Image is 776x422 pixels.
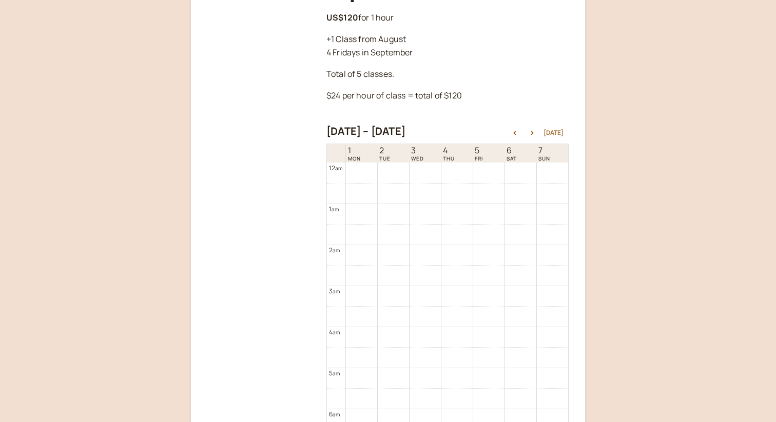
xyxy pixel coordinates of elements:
a: September 3, 2025 [409,145,426,163]
span: THU [443,155,455,162]
span: 7 [538,146,550,155]
p: +1 Class from August 4 Fridays in September [326,33,569,59]
a: September 7, 2025 [536,145,552,163]
span: 1 [348,146,361,155]
span: am [333,411,340,418]
span: WED [411,155,424,162]
span: 6 [507,146,517,155]
p: for 1 hour [326,11,569,25]
span: 5 [475,146,483,155]
span: am [333,329,340,336]
a: September 2, 2025 [377,145,393,163]
p: $24 per hour of class = total of $120 [326,89,569,103]
span: 2 [379,146,391,155]
a: September 6, 2025 [505,145,519,163]
span: 3 [411,146,424,155]
p: Total of 5 classes. [326,68,569,81]
button: [DATE] [544,129,564,136]
div: 2 [329,245,340,255]
div: 4 [329,327,340,337]
span: am [333,288,340,295]
h2: [DATE] – [DATE] [326,125,405,137]
b: US$120 [326,12,358,23]
span: SUN [538,155,550,162]
span: am [333,370,340,377]
span: TUE [379,155,391,162]
span: 4 [443,146,455,155]
a: September 4, 2025 [441,145,457,163]
div: 5 [329,368,340,378]
span: am [335,165,342,172]
a: September 1, 2025 [346,145,363,163]
span: MON [348,155,361,162]
span: am [333,247,340,254]
a: September 5, 2025 [473,145,485,163]
div: 1 [329,204,339,214]
span: SAT [507,155,517,162]
span: am [332,206,339,213]
div: 12 [329,163,343,173]
div: 3 [329,286,340,296]
div: 6 [329,409,340,419]
span: FRI [475,155,483,162]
